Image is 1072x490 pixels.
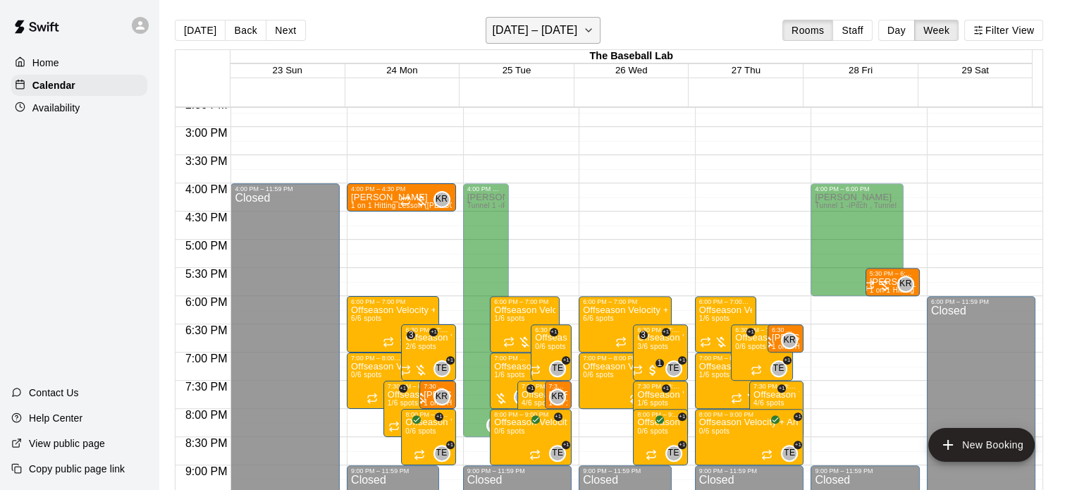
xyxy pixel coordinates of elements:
span: Tyler Eckberg & 1 other [439,445,450,462]
span: 7:30 PM [182,381,231,393]
span: 0/6 spots filled [535,343,566,350]
span: Tyler Eckberg & 1 other [655,388,666,405]
span: +1 [562,441,570,449]
button: Filter View [964,20,1043,41]
span: Recurring event [383,336,394,348]
span: Tyler Eckberg & 1 other [392,388,403,405]
span: Tyler Eckberg & 1 other [671,417,682,434]
div: 7:30 PM – 8:30 PM: Offseason Velocity + Arm Care Program (Tue & Thurs 730- 830pm 13 & up) [517,381,564,437]
button: 29 Sat [961,65,989,75]
span: 26 Wed [615,65,648,75]
div: 8:00 PM – 9:00 PM [405,411,451,418]
div: 7:00 PM – 8:00 PM [583,355,667,362]
span: TIm Kamerzell & 1 other [422,332,433,349]
div: Kevin Reeves [433,191,450,208]
span: 0/6 spots filled [735,343,766,350]
span: +1 [678,412,686,421]
div: 6:30 PM – 7:30 PM [735,326,789,333]
span: 0/6 spots filled [637,427,668,435]
div: The Baseball Lab [230,50,1033,63]
span: KR [551,390,563,404]
span: 1/6 spots filled [494,371,525,379]
p: Calendar [32,78,75,92]
span: 3 / 6 customers have paid [397,335,411,349]
span: 6:00 PM [182,296,231,308]
div: Tyler Eckberg [514,388,531,405]
div: 6:30 PM – 7:30 PM: Offseason Velocity + Arm Care Program (Tuesday & Thur 630-730pm 12& under) [731,324,793,381]
div: Kevin Reeves [486,417,503,434]
div: 6:30 PM – 7:30 PM [637,326,683,333]
div: 7:30 PM – 8:30 PM [522,383,560,390]
div: 7:00 PM – 8:00 PM [494,355,532,362]
div: 6:30 PM – 7:00 PM: 1 on 1 Hitting Lesson (Kevin Reeves) [768,324,804,353]
button: Week [914,20,959,41]
span: Tyler Eckberg & 1 other [787,417,798,434]
div: 8:00 PM – 9:00 PM: Offseason Velocity + Arm Care Program (Monday & Wed 8- 9pm 13 & up) [401,409,455,465]
span: Tyler Eckberg & 1 other [739,332,751,349]
span: 28 Fri [849,65,873,75]
span: +1 [678,356,686,365]
span: Recurring event [751,365,762,376]
div: 6:30 PM – 7:30 PM: Offseason Velocity + Arm Care Program (Tuesday & Thur 630-730pm 12& under) [531,324,572,381]
span: Kevin Reeves [787,332,798,349]
div: Home [11,52,147,73]
span: KR [784,333,796,348]
div: 7:30 PM – 8:00 PM: 1 on 1 Hitting Lesson (Kevin Reeves) [545,381,572,409]
span: +1 [446,441,455,449]
span: Recurring event [400,195,411,207]
div: 9:00 PM – 11:59 PM [815,467,916,474]
span: 3 [639,331,648,339]
span: +1 [435,412,443,421]
span: 3:00 PM [182,127,231,139]
span: TE [436,362,448,376]
p: Contact Us [29,386,79,400]
span: Recurring event [700,336,711,348]
span: All customers have paid [522,419,536,434]
span: +1 [562,356,570,365]
span: 1 / 3 customers have paid [646,363,660,377]
div: 7:30 PM – 8:30 PM: Offseason Velocity + Arm Care Program (Monday & Wed 730- 830pm 13 & up) [383,381,445,437]
div: 7:30 PM – 8:30 PM: Offseason Velocity + Arm Care Program (Monday & Wed 730- 830pm 13 & up) [633,381,687,437]
div: 6:30 PM – 7:30 PM: Offseason Velocity + Arm Care Program (Mon & Wed 630-730pm 12& under) [633,324,687,381]
span: Tyler Eckberg & 1 other [671,360,682,377]
span: Recurring event [388,421,400,432]
button: 24 Mon [386,65,417,75]
span: 9:00 PM [182,465,231,477]
div: Kevin Reeves [897,276,914,293]
span: 3 / 6 customers have paid [629,335,643,349]
span: 8:00 PM [182,409,231,421]
span: 3 [407,331,415,339]
div: 7:30 PM – 8:30 PM [753,383,799,390]
span: Recurring event [646,449,657,460]
span: TE [668,362,679,376]
span: 7:00 PM [182,353,231,365]
div: Kevin Reeves [549,388,566,405]
p: Help Center [29,411,82,425]
div: Tyler Eckberg [433,445,450,462]
button: [DATE] [175,20,226,41]
div: 7:00 PM – 8:00 PM [351,355,405,362]
h6: [DATE] – [DATE] [492,20,577,40]
span: TE [668,446,679,460]
span: 4:30 PM [182,212,231,223]
span: 0/6 spots filled [583,371,614,379]
p: View public page [29,436,105,451]
span: 1/6 spots filled [637,399,668,407]
span: Kevin Reeves [439,191,450,208]
span: 8:30 PM [182,437,231,449]
span: All customers have paid [646,419,660,434]
div: 7:30 PM – 8:00 PM [424,383,452,390]
div: 7:30 PM – 8:00 PM [549,383,568,390]
div: 4:00 PM – 8:30 PM [467,185,505,192]
span: Tyler Eckberg & 1 other [776,360,787,377]
span: Tyler Eckberg & 1 other [770,388,782,405]
div: 5:30 PM – 6:00 PM: 1 on 1 Hitting Lesson (Kevin Reeves) - iPitch Tunnel 1 [865,268,920,296]
span: 0/6 spots filled [405,427,436,435]
div: 4:00 PM – 8:30 PM: Available [463,183,510,437]
span: 3:30 PM [182,155,231,167]
div: 8:00 PM – 9:00 PM [637,411,683,418]
span: +1 [662,384,670,393]
button: 25 Tue [503,65,531,75]
div: 6:00 PM – 7:00 PM: Offseason Velocity + Arm Care Program (Tuesday & Thur 600-700pm 12& under) [695,296,757,353]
